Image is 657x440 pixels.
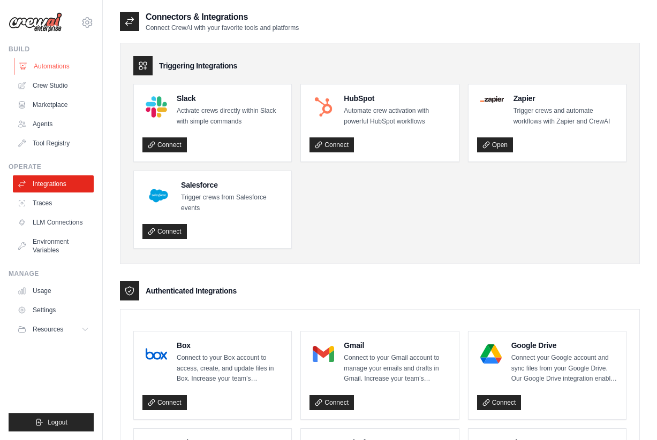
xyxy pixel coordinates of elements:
div: Manage [9,269,94,278]
a: Open [477,137,513,152]
h3: Authenticated Integrations [146,285,237,296]
span: Resources [33,325,63,334]
h4: Gmail [344,340,450,351]
a: Connect [477,395,522,410]
button: Resources [13,321,94,338]
button: Logout [9,413,94,431]
a: Automations [14,58,95,75]
p: Automate crew activation with powerful HubSpot workflows [344,106,450,127]
p: Trigger crews from Salesforce events [181,192,283,213]
p: Trigger crews and automate workflows with Zapier and CrewAI [513,106,617,127]
p: Connect CrewAI with your favorite tools and platforms [146,24,299,32]
a: Connect [309,395,354,410]
h3: Triggering Integrations [159,60,237,71]
p: Connect to your Box account to access, create, and update files in Box. Increase your team’s prod... [177,353,283,384]
a: Connect [142,137,187,152]
a: LLM Connections [13,214,94,231]
h4: Slack [177,93,283,104]
a: Tool Registry [13,135,94,152]
h4: HubSpot [344,93,450,104]
a: Traces [13,195,94,212]
div: Operate [9,163,94,171]
img: Slack Logo [146,96,167,118]
a: Usage [13,282,94,299]
a: Integrations [13,175,94,192]
div: Build [9,45,94,53]
a: Connect [309,137,354,152]
p: Activate crews directly within Slack with simple commands [177,106,283,127]
a: Crew Studio [13,77,94,94]
a: Settings [13,302,94,319]
h2: Connectors & Integrations [146,11,299,24]
p: Connect your Google account and sync files from your Google Drive. Our Google Drive integration e... [511,353,617,384]
a: Environment Variables [13,233,94,259]
a: Marketplace [13,96,94,113]
img: Box Logo [146,343,167,365]
img: Google Drive Logo [480,343,502,365]
a: Agents [13,115,94,133]
img: Salesforce Logo [146,183,171,209]
h4: Box [177,340,283,351]
h4: Zapier [513,93,617,104]
img: Zapier Logo [480,96,504,103]
img: Logo [9,12,62,33]
a: Connect [142,395,187,410]
span: Logout [48,418,67,427]
a: Connect [142,224,187,239]
p: Connect to your Gmail account to manage your emails and drafts in Gmail. Increase your team’s pro... [344,353,450,384]
h4: Salesforce [181,180,283,190]
h4: Google Drive [511,340,617,351]
img: HubSpot Logo [313,96,334,118]
img: Gmail Logo [313,343,334,365]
